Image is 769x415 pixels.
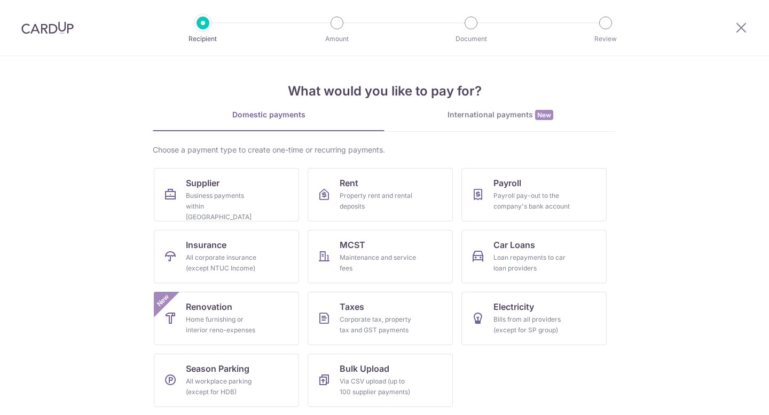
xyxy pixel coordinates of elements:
[308,168,453,221] a: RentProperty rent and rental deposits
[493,314,570,336] div: Bills from all providers (except for SP group)
[431,34,511,44] p: Document
[493,190,570,212] div: Payroll pay-out to the company's bank account
[154,292,172,309] span: New
[154,354,299,407] a: Season ParkingAll workplace parking (except for HDB)
[308,354,453,407] a: Bulk UploadVia CSV upload (up to 100 supplier payments)
[493,238,535,251] span: Car Loans
[566,34,645,44] p: Review
[186,314,263,336] div: Home furnishing or interior reno-expenses
[340,300,364,313] span: Taxes
[186,190,263,222] div: Business payments within [GEOGRAPHIC_DATA]
[154,292,299,345] a: RenovationHome furnishing or interior reno-expensesNew
[340,238,365,251] span: MCST
[384,109,616,121] div: International payments
[461,292,607,345] a: ElectricityBills from all providers (except for SP group)
[153,145,616,155] div: Choose a payment type to create one-time or recurring payments.
[163,34,242,44] p: Recipient
[535,110,553,120] span: New
[308,230,453,283] a: MCSTMaintenance and service fees
[340,362,389,375] span: Bulk Upload
[340,314,417,336] div: Corporate tax, property tax and GST payments
[186,238,226,251] span: Insurance
[186,376,263,397] div: All workplace parking (except for HDB)
[21,21,74,34] img: CardUp
[154,168,299,221] a: SupplierBusiness payments within [GEOGRAPHIC_DATA]
[461,230,607,283] a: Car LoansLoan repayments to car loan providers
[493,300,534,313] span: Electricity
[340,190,417,212] div: Property rent and rental deposits
[186,300,232,313] span: Renovation
[186,362,249,375] span: Season Parking
[154,230,299,283] a: InsuranceAll corporate insurance (except NTUC Income)
[493,252,570,274] div: Loan repayments to car loan providers
[153,82,616,101] h4: What would you like to pay for?
[297,34,376,44] p: Amount
[340,177,358,189] span: Rent
[153,109,384,120] div: Domestic payments
[340,252,417,274] div: Maintenance and service fees
[461,168,607,221] a: PayrollPayroll pay-out to the company's bank account
[186,252,263,274] div: All corporate insurance (except NTUC Income)
[308,292,453,345] a: TaxesCorporate tax, property tax and GST payments
[340,376,417,397] div: Via CSV upload (up to 100 supplier payments)
[493,177,521,189] span: Payroll
[186,177,219,189] span: Supplier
